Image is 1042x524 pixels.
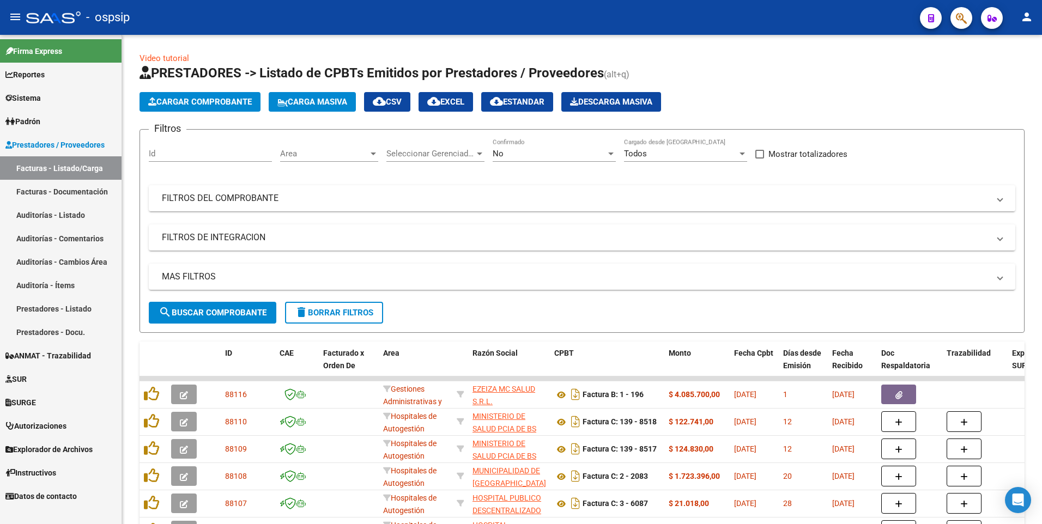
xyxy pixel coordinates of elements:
[472,492,546,515] div: 30709490571
[149,121,186,136] h3: Filtros
[419,92,473,112] button: EXCEL
[783,444,792,453] span: 12
[5,373,27,385] span: SUR
[561,92,661,112] button: Descarga Masiva
[568,495,583,512] i: Descargar documento
[561,92,661,112] app-download-masive: Descarga masiva de comprobantes (adjuntos)
[783,390,787,399] span: 1
[162,231,989,243] mat-panel-title: FILTROS DE INTEGRACION
[373,95,386,108] mat-icon: cloud_download
[86,5,130,29] span: - ospsip
[472,465,546,488] div: 33685075259
[583,418,657,426] strong: Factura C: 139 - 8518
[5,45,62,57] span: Firma Express
[5,467,56,479] span: Instructivos
[877,342,942,389] datatable-header-cell: Doc Respaldatoria
[277,97,347,107] span: Carga Masiva
[427,95,440,108] mat-icon: cloud_download
[221,342,275,389] datatable-header-cell: ID
[734,390,756,399] span: [DATE]
[280,349,294,357] span: CAE
[5,443,93,455] span: Explorador de Archivos
[225,472,247,480] span: 88108
[5,139,105,151] span: Prestadores / Proveedores
[472,412,536,446] span: MINISTERIO DE SALUD PCIA DE BS AS
[947,349,991,357] span: Trazabilidad
[5,420,66,432] span: Autorizaciones
[624,149,647,159] span: Todos
[225,417,247,426] span: 88110
[225,444,247,453] span: 88109
[783,499,792,508] span: 28
[583,445,657,454] strong: Factura C: 139 - 8517
[734,499,756,508] span: [DATE]
[490,97,544,107] span: Estandar
[5,115,40,127] span: Padrón
[568,413,583,430] i: Descargar documento
[568,467,583,485] i: Descargar documento
[583,499,648,508] strong: Factura C: 3 - 6087
[669,349,691,357] span: Monto
[493,149,504,159] span: No
[468,342,550,389] datatable-header-cell: Razón Social
[768,148,847,161] span: Mostrar totalizadores
[5,490,77,502] span: Datos de contacto
[832,444,855,453] span: [DATE]
[159,308,266,318] span: Buscar Comprobante
[386,149,475,159] span: Seleccionar Gerenciador
[5,92,41,104] span: Sistema
[162,192,989,204] mat-panel-title: FILTROS DEL COMPROBANTE
[5,69,45,81] span: Reportes
[472,383,546,406] div: 30718225619
[162,271,989,283] mat-panel-title: MAS FILTROS
[159,306,172,319] mat-icon: search
[832,349,863,370] span: Fecha Recibido
[554,349,574,357] span: CPBT
[730,342,779,389] datatable-header-cell: Fecha Cpbt
[779,342,828,389] datatable-header-cell: Días desde Emisión
[295,306,308,319] mat-icon: delete
[275,342,319,389] datatable-header-cell: CAE
[225,349,232,357] span: ID
[604,69,629,80] span: (alt+q)
[383,439,437,460] span: Hospitales de Autogestión
[5,397,36,409] span: SURGE
[373,97,402,107] span: CSV
[669,390,720,399] strong: $ 4.085.700,00
[669,444,713,453] strong: $ 124.830,00
[427,97,464,107] span: EXCEL
[383,349,399,357] span: Area
[669,499,709,508] strong: $ 21.018,00
[472,439,536,473] span: MINISTERIO DE SALUD PCIA DE BS AS
[669,472,720,480] strong: $ 1.723.396,00
[9,10,22,23] mat-icon: menu
[323,349,364,370] span: Facturado x Orden De
[734,444,756,453] span: [DATE]
[140,53,189,63] a: Video tutorial
[5,350,91,362] span: ANMAT - Trazabilidad
[734,472,756,480] span: [DATE]
[828,342,877,389] datatable-header-cell: Fecha Recibido
[490,95,503,108] mat-icon: cloud_download
[669,417,713,426] strong: $ 122.741,00
[832,499,855,508] span: [DATE]
[472,349,518,357] span: Razón Social
[149,264,1015,290] mat-expansion-panel-header: MAS FILTROS
[583,472,648,481] strong: Factura C: 2 - 2083
[583,391,644,399] strong: Factura B: 1 - 196
[149,224,1015,251] mat-expansion-panel-header: FILTROS DE INTEGRACION
[783,472,792,480] span: 20
[881,349,930,370] span: Doc Respaldatoria
[472,437,546,460] div: 30626983398
[295,308,373,318] span: Borrar Filtros
[832,417,855,426] span: [DATE]
[149,302,276,324] button: Buscar Comprobante
[140,65,604,81] span: PRESTADORES -> Listado de CPBTs Emitidos por Prestadores / Proveedores
[383,493,437,515] span: Hospitales de Autogestión
[225,499,247,508] span: 88107
[550,342,664,389] datatable-header-cell: CPBT
[364,92,410,112] button: CSV
[472,410,546,433] div: 30626983398
[140,92,260,112] button: Cargar Comprobante
[472,466,546,488] span: MUNICIPALIDAD DE [GEOGRAPHIC_DATA]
